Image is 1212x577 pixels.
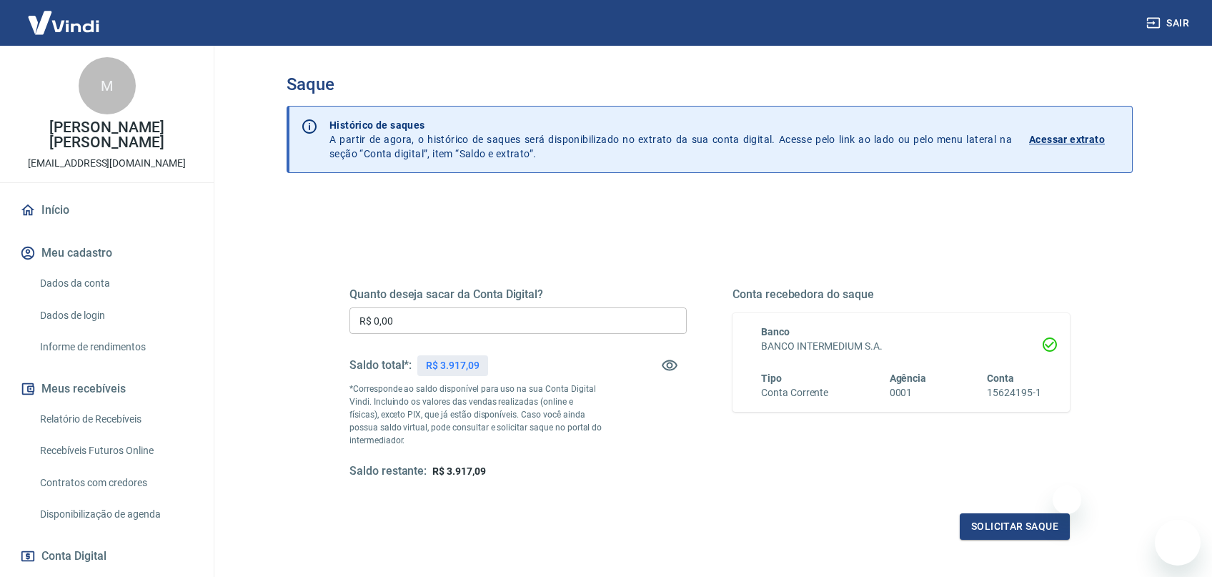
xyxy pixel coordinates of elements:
h5: Quanto deseja sacar da Conta Digital? [349,287,687,302]
p: R$ 3.917,09 [426,358,479,373]
h5: Conta recebedora do saque [732,287,1070,302]
a: Dados de login [34,301,197,330]
iframe: Fechar mensagem [1053,485,1081,514]
a: Recebíveis Futuros Online [34,436,197,465]
a: Dados da conta [34,269,197,298]
h3: Saque [287,74,1133,94]
h6: 15624195-1 [987,385,1041,400]
span: Agência [890,373,927,384]
h6: 0001 [890,385,927,400]
p: [EMAIL_ADDRESS][DOMAIN_NAME] [28,156,186,171]
button: Sair [1143,10,1195,36]
a: Informe de rendimentos [34,332,197,362]
p: Histórico de saques [329,118,1012,132]
button: Solicitar saque [960,513,1070,540]
p: [PERSON_NAME] [PERSON_NAME] [11,120,202,150]
button: Meu cadastro [17,237,197,269]
span: Tipo [761,373,782,384]
h5: Saldo total*: [349,358,412,373]
span: R$ 3.917,09 [432,465,485,477]
div: M [79,57,136,114]
p: A partir de agora, o histórico de saques será disponibilizado no extrato da sua conta digital. Ac... [329,118,1012,161]
button: Conta Digital [17,541,197,572]
button: Meus recebíveis [17,373,197,405]
a: Disponibilização de agenda [34,500,197,529]
span: Banco [761,326,790,337]
a: Contratos com credores [34,468,197,498]
span: Conta [987,373,1014,384]
img: Vindi [17,1,110,44]
a: Início [17,194,197,226]
h6: BANCO INTERMEDIUM S.A. [761,339,1041,354]
p: *Corresponde ao saldo disponível para uso na sua Conta Digital Vindi. Incluindo os valores das ve... [349,383,602,447]
iframe: Botão para abrir a janela de mensagens [1155,520,1201,566]
h6: Conta Corrente [761,385,828,400]
p: Acessar extrato [1029,132,1105,147]
a: Relatório de Recebíveis [34,405,197,434]
h5: Saldo restante: [349,464,427,479]
a: Acessar extrato [1029,118,1121,161]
